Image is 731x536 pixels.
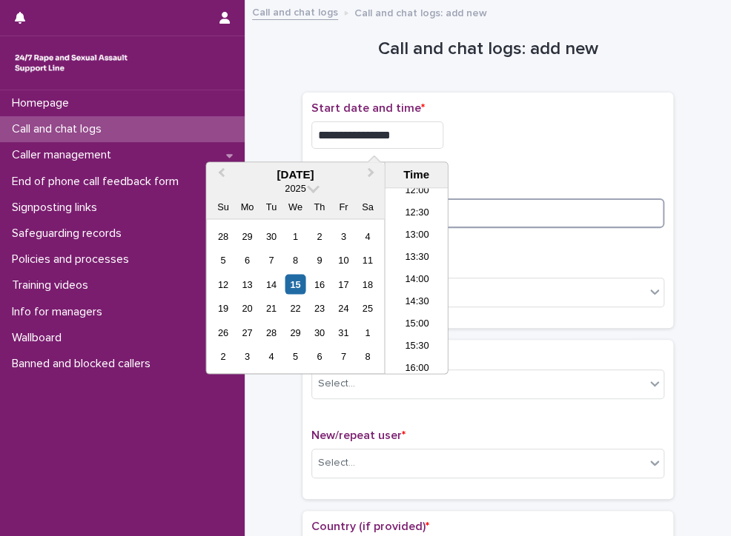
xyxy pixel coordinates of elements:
h1: Call and chat logs: add new [302,38,673,60]
div: month 2025-10 [211,224,380,369]
p: End of phone call feedback form [6,175,191,189]
div: Choose Friday, October 31st, 2025 [334,322,354,342]
div: Choose Friday, October 3rd, 2025 [334,226,354,246]
div: [DATE] [206,168,384,181]
button: Previous Month [208,164,231,187]
span: Country (if provided) [311,520,429,532]
div: Choose Thursday, October 23rd, 2025 [309,298,329,318]
div: Fr [334,197,354,217]
li: 12:00 [385,181,448,204]
div: Choose Thursday, October 16th, 2025 [309,274,329,294]
div: Choose Tuesday, October 28th, 2025 [261,322,281,342]
div: Choose Friday, October 10th, 2025 [334,250,354,270]
div: Choose Tuesday, September 30th, 2025 [261,226,281,246]
img: rhQMoQhaT3yELyF149Cw [12,48,130,78]
div: Choose Thursday, November 6th, 2025 [309,346,329,366]
div: Choose Monday, November 3rd, 2025 [237,346,257,366]
div: Choose Sunday, September 28th, 2025 [213,226,233,246]
div: Choose Thursday, October 30th, 2025 [309,322,329,342]
div: Choose Sunday, November 2nd, 2025 [213,346,233,366]
li: 13:30 [385,248,448,270]
li: 13:00 [385,226,448,248]
div: Choose Wednesday, November 5th, 2025 [285,346,305,366]
div: Choose Monday, October 20th, 2025 [237,298,257,318]
div: Choose Saturday, October 25th, 2025 [357,298,377,318]
div: Select... [318,455,355,471]
p: Call and chat logs [6,122,113,136]
div: Choose Monday, September 29th, 2025 [237,226,257,246]
a: Call and chat logs [252,3,338,20]
button: Next Month [360,164,384,187]
div: Mo [237,197,257,217]
div: We [285,197,305,217]
div: Choose Sunday, October 12th, 2025 [213,274,233,294]
li: 12:30 [385,204,448,226]
div: Choose Saturday, November 8th, 2025 [357,346,377,366]
div: Select... [318,376,355,392]
p: Policies and processes [6,252,141,267]
div: Time [388,168,443,181]
li: 16:00 [385,359,448,381]
div: Tu [261,197,281,217]
p: Safeguarding records [6,227,133,241]
div: Choose Wednesday, October 15th, 2025 [285,274,305,294]
div: Choose Monday, October 27th, 2025 [237,322,257,342]
p: Caller management [6,148,123,162]
div: Choose Tuesday, October 21st, 2025 [261,298,281,318]
div: Choose Saturday, October 4th, 2025 [357,226,377,246]
div: Choose Wednesday, October 1st, 2025 [285,226,305,246]
span: New/repeat user [311,429,406,441]
div: Choose Tuesday, November 4th, 2025 [261,346,281,366]
div: Choose Saturday, October 18th, 2025 [357,274,377,294]
span: 2025 [285,183,305,194]
div: Su [213,197,233,217]
div: Choose Monday, October 6th, 2025 [237,250,257,270]
div: Choose Friday, November 7th, 2025 [334,346,354,366]
p: Call and chat logs: add new [354,4,487,20]
li: 15:00 [385,315,448,337]
li: 14:00 [385,270,448,292]
p: Info for managers [6,305,114,319]
div: Choose Wednesday, October 8th, 2025 [285,250,305,270]
div: Choose Friday, October 24th, 2025 [334,298,354,318]
p: Signposting links [6,201,109,215]
div: Choose Saturday, October 11th, 2025 [357,250,377,270]
div: Choose Sunday, October 26th, 2025 [213,322,233,342]
p: Training videos [6,278,100,292]
div: Choose Wednesday, October 22nd, 2025 [285,298,305,318]
p: Wallboard [6,331,73,345]
div: Choose Sunday, October 19th, 2025 [213,298,233,318]
div: Choose Monday, October 13th, 2025 [237,274,257,294]
div: Choose Friday, October 17th, 2025 [334,274,354,294]
div: Choose Tuesday, October 7th, 2025 [261,250,281,270]
p: Homepage [6,96,81,110]
li: 14:30 [385,292,448,315]
div: Choose Sunday, October 5th, 2025 [213,250,233,270]
div: Choose Thursday, October 9th, 2025 [309,250,329,270]
div: Choose Saturday, November 1st, 2025 [357,322,377,342]
div: Choose Wednesday, October 29th, 2025 [285,322,305,342]
span: Start date and time [311,102,425,114]
div: Choose Thursday, October 2nd, 2025 [309,226,329,246]
div: Choose Tuesday, October 14th, 2025 [261,274,281,294]
p: Banned and blocked callers [6,357,162,371]
li: 15:30 [385,337,448,359]
div: Sa [357,197,377,217]
div: Th [309,197,329,217]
